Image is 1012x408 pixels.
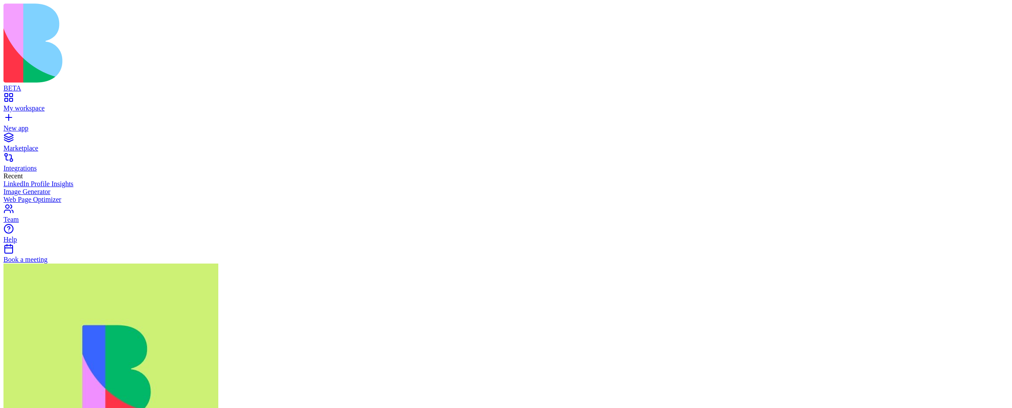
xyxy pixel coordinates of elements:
div: Help [3,236,1009,244]
a: Web Page Optimizer [3,196,1009,204]
img: logo [3,3,353,83]
a: My workspace [3,97,1009,112]
div: BETA [3,84,1009,92]
div: Integrations [3,164,1009,172]
div: My workspace [3,104,1009,112]
a: Book a meeting [3,248,1009,264]
a: Integrations [3,157,1009,172]
a: Team [3,208,1009,224]
a: Image Generator [3,188,1009,196]
div: Book a meeting [3,256,1009,264]
div: New app [3,124,1009,132]
a: Help [3,228,1009,244]
span: Recent [3,172,23,180]
div: Team [3,216,1009,224]
a: New app [3,117,1009,132]
a: BETA [3,77,1009,92]
div: Marketplace [3,144,1009,152]
a: Marketplace [3,137,1009,152]
a: LinkedIn Profile Insights [3,180,1009,188]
